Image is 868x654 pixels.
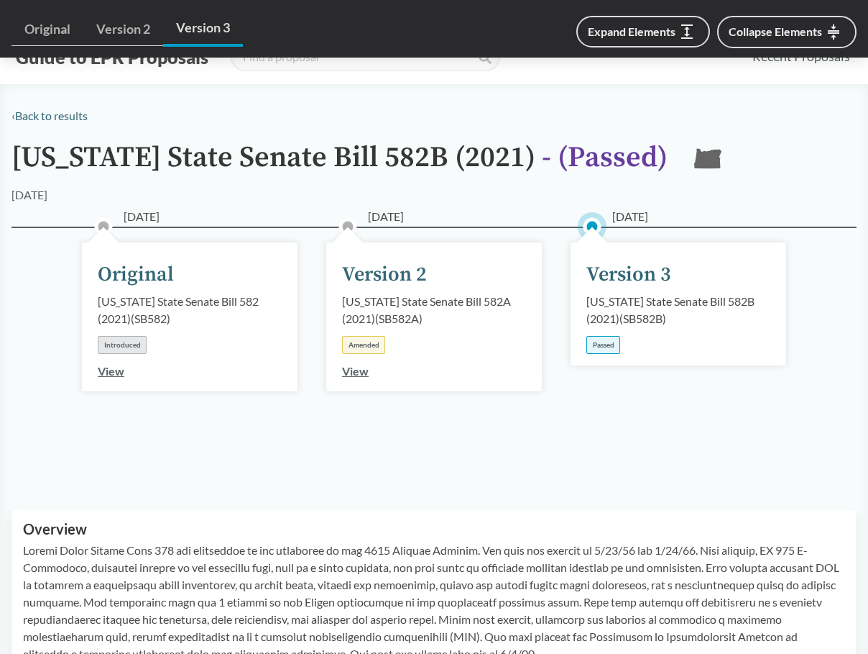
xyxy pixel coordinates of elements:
[612,208,648,225] span: [DATE]
[342,260,427,290] div: Version 2
[98,364,124,378] a: View
[124,208,160,225] span: [DATE]
[586,336,620,354] div: Passed
[342,364,369,378] a: View
[11,13,83,46] a: Original
[342,293,526,327] div: [US_STATE] State Senate Bill 582A (2021) ( SB582A )
[342,336,385,354] div: Amended
[83,13,163,46] a: Version 2
[98,336,147,354] div: Introduced
[576,16,710,47] button: Expand Elements
[163,12,243,47] a: Version 3
[98,293,282,327] div: [US_STATE] State Senate Bill 582 (2021) ( SB582 )
[368,208,404,225] span: [DATE]
[98,260,174,290] div: Original
[11,142,668,186] h1: [US_STATE] State Senate Bill 582B (2021)
[717,16,857,48] button: Collapse Elements
[586,260,671,290] div: Version 3
[542,140,668,176] span: - ( Passed )
[586,293,770,327] div: [US_STATE] State Senate Bill 582B (2021) ( SB582B )
[11,109,88,122] a: ‹Back to results
[23,521,845,537] h2: Overview
[11,186,47,204] div: [DATE]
